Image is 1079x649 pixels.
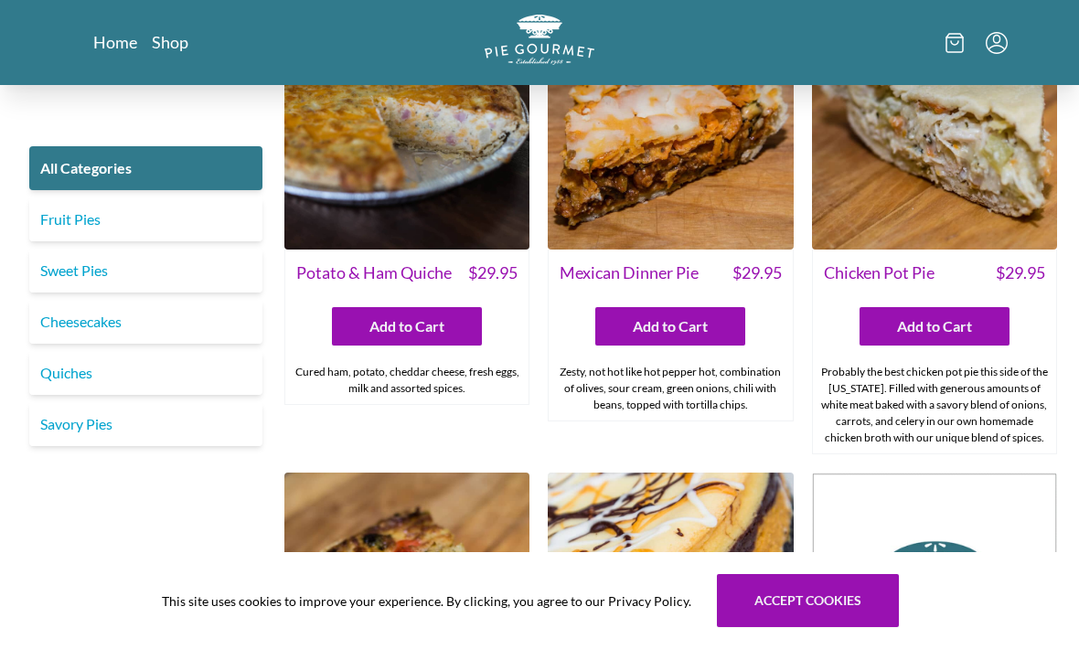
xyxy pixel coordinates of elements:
[29,351,262,395] a: Quiches
[860,307,1010,346] button: Add to Cart
[369,315,444,337] span: Add to Cart
[29,300,262,344] a: Cheesecakes
[29,402,262,446] a: Savory Pies
[717,574,899,627] button: Accept cookies
[732,261,782,285] span: $ 29.95
[897,315,972,337] span: Add to Cart
[986,32,1008,54] button: Menu
[812,5,1057,250] img: Chicken Pot Pie
[485,15,594,65] img: logo
[485,15,594,70] a: Logo
[549,356,792,420] div: Zesty, not hot like hot pepper hot, combination of olives, sour cream, green onions, chili with b...
[813,356,1056,453] div: Probably the best chicken pot pie this side of the [US_STATE]. Filled with generous amounts of wh...
[595,307,745,346] button: Add to Cart
[284,5,529,250] img: Potato & Ham Quiche
[285,356,529,404] div: Cured ham, potato, cheddar cheese, fresh eggs, milk and assorted spices.
[29,146,262,190] a: All Categories
[29,249,262,293] a: Sweet Pies
[296,261,452,285] span: Potato & Ham Quiche
[29,197,262,241] a: Fruit Pies
[162,591,691,611] span: This site uses cookies to improve your experience. By clicking, you agree to our Privacy Policy.
[824,261,935,285] span: Chicken Pot Pie
[468,261,518,285] span: $ 29.95
[996,261,1045,285] span: $ 29.95
[548,5,793,250] img: Mexican Dinner Pie
[560,261,699,285] span: Mexican Dinner Pie
[633,315,708,337] span: Add to Cart
[93,31,137,53] a: Home
[332,307,482,346] button: Add to Cart
[152,31,188,53] a: Shop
